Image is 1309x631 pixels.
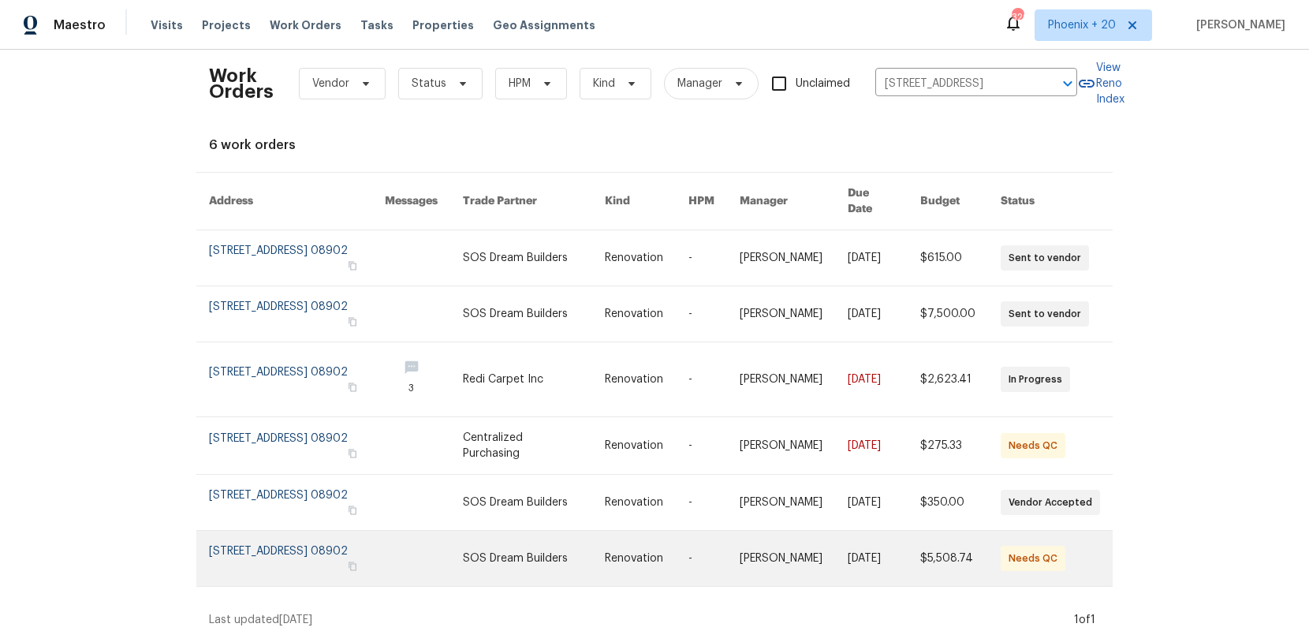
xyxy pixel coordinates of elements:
[360,20,393,31] span: Tasks
[279,614,312,625] span: [DATE]
[450,230,592,286] td: SOS Dream Builders
[592,531,676,587] td: Renovation
[345,503,360,517] button: Copy Address
[727,342,835,417] td: [PERSON_NAME]
[450,173,592,230] th: Trade Partner
[676,417,727,475] td: -
[727,417,835,475] td: [PERSON_NAME]
[312,76,349,91] span: Vendor
[209,137,1100,153] div: 6 work orders
[676,475,727,531] td: -
[592,230,676,286] td: Renovation
[202,17,251,33] span: Projects
[727,286,835,342] td: [PERSON_NAME]
[372,173,450,230] th: Messages
[450,342,592,417] td: Redi Carpet Inc
[450,286,592,342] td: SOS Dream Builders
[345,315,360,329] button: Copy Address
[727,230,835,286] td: [PERSON_NAME]
[593,76,615,91] span: Kind
[209,612,1069,628] div: Last updated
[676,230,727,286] td: -
[509,76,531,91] span: HPM
[875,72,1033,96] input: Enter in an address
[54,17,106,33] span: Maestro
[412,76,446,91] span: Status
[450,417,592,475] td: Centralized Purchasing
[345,446,360,461] button: Copy Address
[1074,612,1095,628] div: 1 of 1
[592,342,676,417] td: Renovation
[592,286,676,342] td: Renovation
[592,417,676,475] td: Renovation
[727,475,835,531] td: [PERSON_NAME]
[450,475,592,531] td: SOS Dream Builders
[676,286,727,342] td: -
[677,76,722,91] span: Manager
[345,380,360,394] button: Copy Address
[345,259,360,273] button: Copy Address
[727,173,835,230] th: Manager
[1057,73,1079,95] button: Open
[151,17,183,33] span: Visits
[796,76,850,92] span: Unclaimed
[450,531,592,587] td: SOS Dream Builders
[592,173,676,230] th: Kind
[345,559,360,573] button: Copy Address
[727,531,835,587] td: [PERSON_NAME]
[270,17,341,33] span: Work Orders
[908,173,988,230] th: Budget
[196,173,372,230] th: Address
[493,17,595,33] span: Geo Assignments
[1048,17,1116,33] span: Phoenix + 20
[592,475,676,531] td: Renovation
[1012,9,1023,25] div: 320
[676,531,727,587] td: -
[988,173,1113,230] th: Status
[676,173,727,230] th: HPM
[835,173,908,230] th: Due Date
[209,68,274,99] h2: Work Orders
[1077,60,1124,107] a: View Reno Index
[1190,17,1285,33] span: [PERSON_NAME]
[412,17,474,33] span: Properties
[676,342,727,417] td: -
